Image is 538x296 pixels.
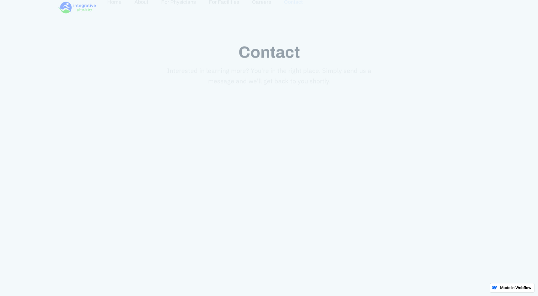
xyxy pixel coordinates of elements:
[164,65,374,86] p: Interested in learning more? You're in the right place. Simply send us a message and we'll get ba...
[238,43,300,62] h1: Contact
[500,286,532,289] img: Made in Webflow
